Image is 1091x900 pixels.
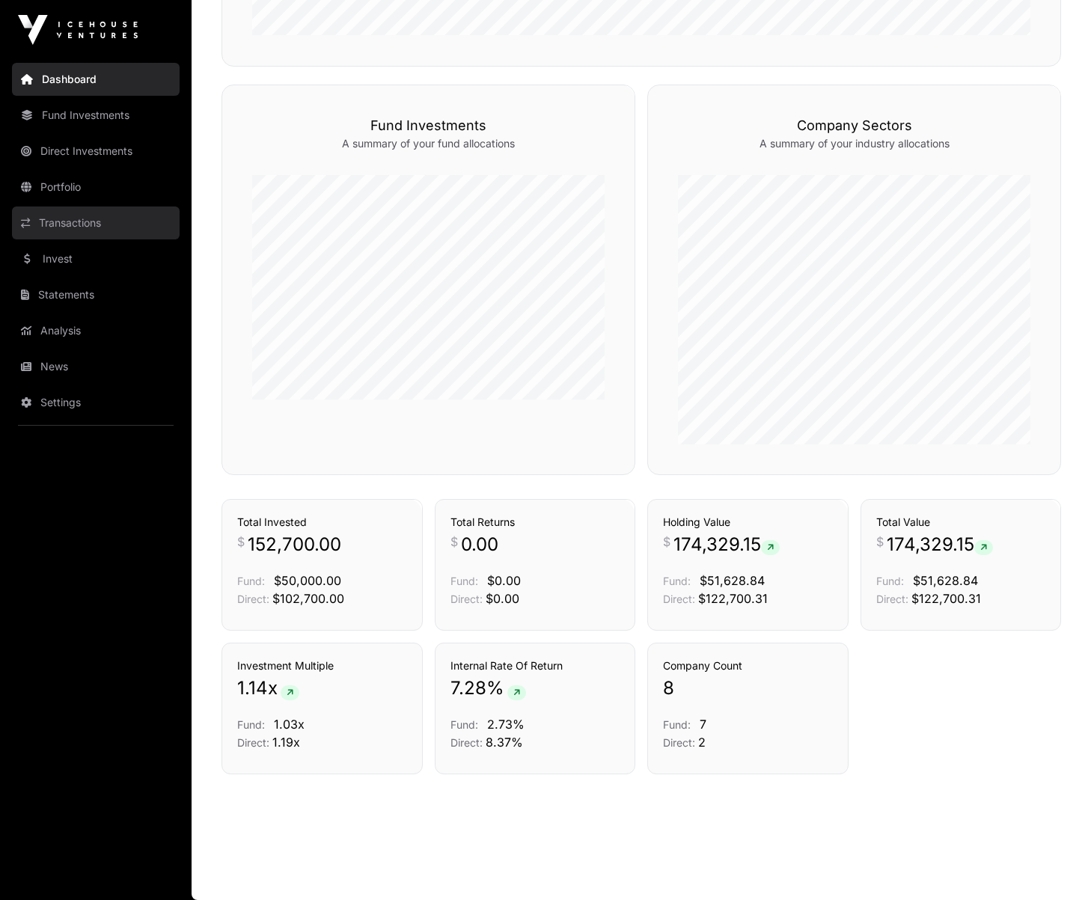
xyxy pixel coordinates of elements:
span: Direct: [663,736,695,749]
h3: Investment Multiple [237,658,407,673]
a: Invest [12,242,180,275]
span: $ [876,533,884,551]
span: 152,700.00 [248,533,341,557]
a: Transactions [12,206,180,239]
h3: Company Count [663,658,833,673]
span: Fund: [663,575,691,587]
span: $0.00 [487,573,521,588]
iframe: Chat Widget [1016,828,1091,900]
a: News [12,350,180,383]
span: x [268,676,278,700]
span: 1.03x [274,717,305,732]
a: Portfolio [12,171,180,203]
a: Analysis [12,314,180,347]
span: $122,700.31 [911,591,981,606]
a: Settings [12,386,180,419]
span: $0.00 [486,591,519,606]
span: Fund: [237,575,265,587]
span: $ [663,533,670,551]
span: 8.37% [486,735,523,750]
h3: Fund Investments [252,115,605,136]
span: Direct: [237,736,269,749]
span: 8 [663,676,674,700]
a: Dashboard [12,63,180,96]
h3: Total Returns [450,515,620,530]
span: Fund: [450,718,478,731]
span: $ [237,533,245,551]
span: $ [450,533,458,551]
h3: Holding Value [663,515,833,530]
p: A summary of your industry allocations [678,136,1030,151]
a: Direct Investments [12,135,180,168]
h3: Company Sectors [678,115,1030,136]
span: 174,329.15 [887,533,993,557]
span: Fund: [876,575,904,587]
span: $51,628.84 [913,573,978,588]
h3: Total Invested [237,515,407,530]
p: A summary of your fund allocations [252,136,605,151]
span: Fund: [237,718,265,731]
span: $122,700.31 [698,591,768,606]
h3: Total Value [876,515,1046,530]
span: 2 [698,735,706,750]
h3: Internal Rate Of Return [450,658,620,673]
span: 1.14 [237,676,268,700]
img: Icehouse Ventures Logo [18,15,138,45]
span: $51,628.84 [700,573,765,588]
span: 7.28 [450,676,486,700]
span: $50,000.00 [274,573,341,588]
span: Direct: [237,593,269,605]
span: % [486,676,504,700]
span: 1.19x [272,735,300,750]
span: $102,700.00 [272,591,344,606]
span: 0.00 [461,533,498,557]
a: Fund Investments [12,99,180,132]
span: Direct: [663,593,695,605]
span: Direct: [876,593,908,605]
span: Fund: [450,575,478,587]
a: Statements [12,278,180,311]
span: Direct: [450,736,483,749]
span: Direct: [450,593,483,605]
span: Fund: [663,718,691,731]
span: 2.73% [487,717,525,732]
span: 174,329.15 [673,533,780,557]
span: 7 [700,717,706,732]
